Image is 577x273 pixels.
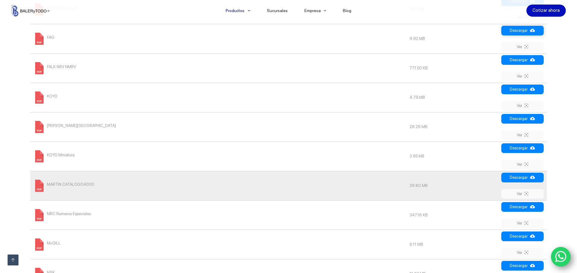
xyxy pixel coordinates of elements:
span: [PERSON_NAME][GEOGRAPHIC_DATA] [47,121,116,131]
a: Descargar [501,231,544,241]
a: Descargar [501,143,544,153]
span: McGILL [47,238,61,248]
span: MARTIN CATALOGO4000 [47,180,94,189]
span: KOYO Miniatura [47,150,75,160]
a: McGILL [33,242,61,246]
a: Ver [501,72,544,81]
a: Descargar [501,114,544,124]
a: Ver [501,189,544,199]
a: MRC Numeros Especiales [33,212,91,217]
a: Ir arriba [8,255,18,265]
td: 39.80 MB [406,171,499,200]
a: KOYO [33,95,58,99]
a: Descargar [501,202,544,212]
td: 347.16 KB [406,200,499,230]
a: Ver [501,160,544,169]
a: Descargar [501,55,544,65]
td: 9.92 MB [406,24,499,53]
span: FALK NRV NMRV [47,62,76,72]
td: 3.95 MB [406,141,499,171]
a: WhatsApp [551,247,571,267]
span: FAG [47,33,54,42]
a: Descargar [501,26,544,35]
a: FALK NRV NMRV [33,65,76,70]
a: Ver [501,130,544,140]
a: Descargar [501,261,544,271]
td: 28.28 MB [406,112,499,141]
td: 4.79 MB [406,83,499,112]
a: FAG [33,36,54,41]
a: Descargar [501,85,544,94]
a: Ver [501,248,544,258]
a: [PERSON_NAME][GEOGRAPHIC_DATA] [33,124,116,129]
img: Balerytodo [12,5,49,16]
span: MRC Numeros Especiales [47,209,91,219]
a: Ver [501,42,544,52]
a: Ver [501,218,544,228]
a: Ver [501,101,544,111]
td: 6.11 MB [406,230,499,259]
a: Descargar [501,173,544,182]
a: MARTIN CATALOGO4000 [33,183,94,188]
a: Cotizar ahora [526,5,566,17]
span: KOYO [47,92,58,101]
a: KOYO Miniatura [33,154,75,158]
td: 771.50 KB [406,53,499,83]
